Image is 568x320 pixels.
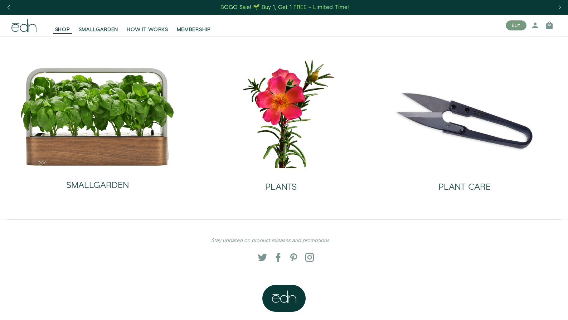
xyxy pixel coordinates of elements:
[55,26,70,33] span: SHOP
[66,181,129,190] h2: SMALLGARDEN
[265,183,297,192] h2: PLANTS
[211,237,329,244] em: Stay updated on product releases and promotions
[74,18,123,33] a: SMALLGARDEN
[195,168,367,198] a: PLANTS
[438,183,491,192] h2: PLANT CARE
[122,18,172,33] a: HOW IT WORKS
[173,18,215,33] a: MEMBERSHIP
[506,20,526,30] button: BUY
[20,166,175,196] a: SMALLGARDEN
[177,26,211,33] span: MEMBERSHIP
[220,2,350,13] a: BOGO Sale! 🌱 Buy 1, Get 1 FREE – Limited Time!
[379,168,551,198] a: PLANT CARE
[220,4,349,11] div: BOGO Sale! 🌱 Buy 1, Get 1 FREE – Limited Time!
[51,18,74,33] a: SHOP
[127,26,168,33] span: HOW IT WORKS
[79,26,118,33] span: SMALLGARDEN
